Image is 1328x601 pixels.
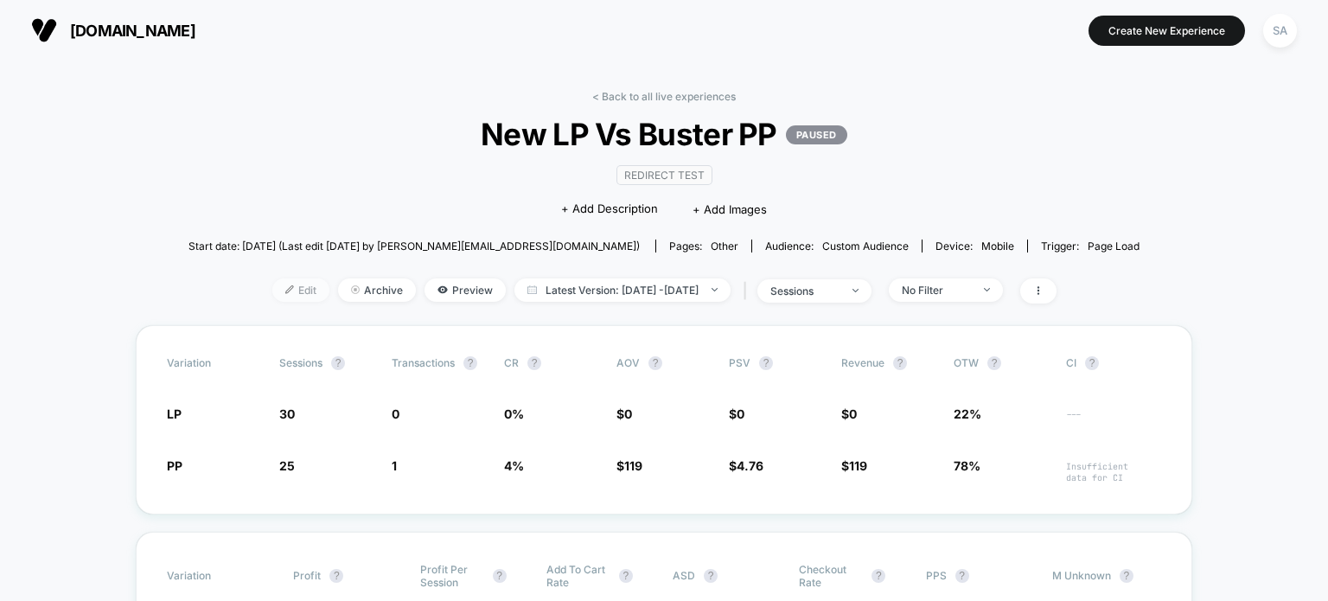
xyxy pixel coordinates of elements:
span: 119 [849,458,867,473]
span: 0 [392,406,399,421]
span: $ [729,406,744,421]
img: edit [285,285,294,294]
div: sessions [770,285,840,297]
span: --- [1066,409,1161,422]
button: ? [1085,356,1099,370]
span: $ [841,406,857,421]
span: OTW [954,356,1049,370]
img: Visually logo [31,17,57,43]
span: | [739,278,757,304]
span: Device: [922,240,1027,253]
span: Redirect Test [616,165,712,185]
span: other [711,240,738,253]
span: + Add Description [561,201,658,218]
span: Start date: [DATE] (Last edit [DATE] by [PERSON_NAME][EMAIL_ADDRESS][DOMAIN_NAME]) [188,240,640,253]
div: Trigger: [1041,240,1140,253]
p: PAUSED [786,125,847,144]
span: 0 [624,406,632,421]
span: + Add Images [693,202,767,216]
img: calendar [527,285,537,294]
span: Archive [338,278,416,302]
span: 78% [954,458,980,473]
div: Audience: [765,240,909,253]
button: ? [329,569,343,583]
img: end [984,288,990,291]
span: 0 [737,406,744,421]
span: Sessions [279,356,322,369]
span: [DOMAIN_NAME] [70,22,195,40]
span: Variation [167,356,262,370]
span: CI [1066,356,1161,370]
span: 4 % [504,458,524,473]
button: ? [619,569,633,583]
span: Insufficient data for CI [1066,461,1161,483]
span: 0 % [504,406,524,421]
button: [DOMAIN_NAME] [26,16,201,44]
span: $ [841,458,867,473]
button: ? [463,356,477,370]
div: SA [1263,14,1297,48]
a: < Back to all live experiences [592,90,736,103]
span: $ [729,458,763,473]
button: ? [987,356,1001,370]
span: Profit Per Session [420,563,484,589]
span: Preview [425,278,506,302]
span: Custom Audience [822,240,909,253]
button: ? [704,569,718,583]
span: Latest Version: [DATE] - [DATE] [514,278,731,302]
span: Checkout Rate [799,563,863,589]
img: end [852,289,859,292]
span: Add To Cart Rate [546,563,610,589]
span: Edit [272,278,329,302]
button: ? [527,356,541,370]
span: 0 [849,406,857,421]
span: PPS [926,569,947,582]
span: PSV [729,356,750,369]
button: Create New Experience [1089,16,1245,46]
span: Transactions [392,356,455,369]
button: ? [493,569,507,583]
img: end [712,288,718,291]
span: ASD [673,569,695,582]
span: Variation [167,563,262,589]
button: ? [871,569,885,583]
span: AOV [616,356,640,369]
button: ? [893,356,907,370]
span: LP [167,406,182,421]
span: Revenue [841,356,884,369]
button: SA [1258,13,1302,48]
span: PP [167,458,182,473]
button: ? [331,356,345,370]
span: 30 [279,406,295,421]
button: ? [955,569,969,583]
span: mobile [981,240,1014,253]
span: Page Load [1088,240,1140,253]
span: 1 [392,458,397,473]
span: 119 [624,458,642,473]
div: No Filter [902,284,971,297]
span: $ [616,406,632,421]
span: Profit [293,569,321,582]
span: $ [616,458,642,473]
span: 22% [954,406,981,421]
span: 4.76 [737,458,763,473]
img: end [351,285,360,294]
button: ? [759,356,773,370]
button: ? [1120,569,1133,583]
span: M Unknown [1052,569,1111,582]
button: ? [648,356,662,370]
span: New LP Vs Buster PP [236,116,1092,152]
span: 25 [279,458,295,473]
div: Pages: [669,240,738,253]
span: CR [504,356,519,369]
